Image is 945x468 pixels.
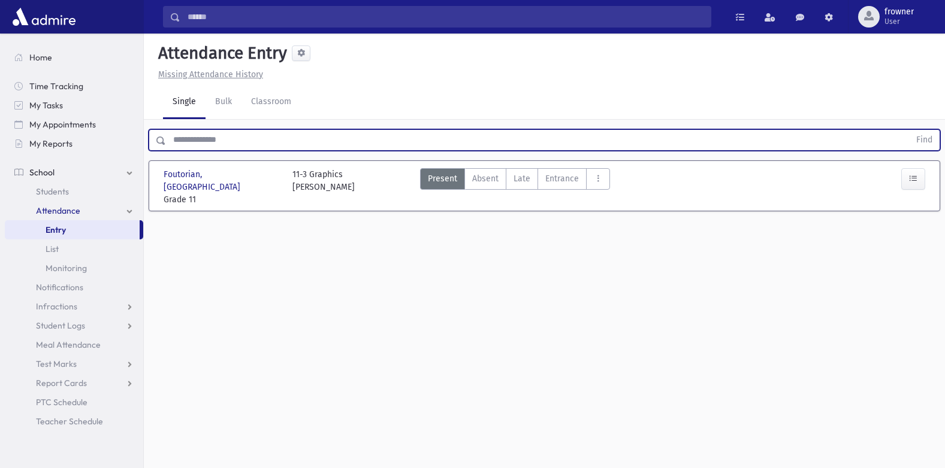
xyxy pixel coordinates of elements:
a: Classroom [241,86,301,119]
span: My Appointments [29,119,96,130]
a: PTC Schedule [5,393,143,412]
a: Test Marks [5,354,143,373]
span: Report Cards [36,378,87,388]
span: Notifications [36,282,83,293]
a: My Reports [5,134,143,153]
a: My Tasks [5,96,143,115]
button: Find [909,130,940,150]
span: Students [36,186,69,197]
a: Notifications [5,278,143,297]
img: AdmirePro [10,5,79,29]
span: Attendance [36,205,80,216]
div: 11-3 Graphics [PERSON_NAME] [292,168,355,206]
span: Test Marks [36,358,77,369]
a: Missing Attendance History [153,69,263,80]
span: User [884,17,914,26]
span: Home [29,52,52,63]
a: My Appointments [5,115,143,134]
span: Infractions [36,301,77,312]
span: My Tasks [29,100,63,111]
a: Monitoring [5,259,143,278]
span: Late [514,172,530,185]
span: Meal Attendance [36,339,101,350]
span: My Reports [29,138,73,149]
h5: Attendance Entry [153,43,287,63]
a: Attendance [5,201,143,220]
span: PTC Schedule [36,397,87,408]
a: Single [163,86,206,119]
span: Monitoring [46,263,87,273]
span: School [29,167,55,178]
a: Report Cards [5,373,143,393]
a: Student Logs [5,316,143,335]
a: Meal Attendance [5,335,143,354]
a: Students [5,182,143,201]
a: Infractions [5,297,143,316]
span: Time Tracking [29,81,83,92]
a: Teacher Schedule [5,412,143,431]
span: List [46,244,59,254]
span: Student Logs [36,320,85,331]
span: Present [428,172,457,185]
a: School [5,163,143,182]
a: Home [5,48,143,67]
span: Entry [46,224,66,235]
input: Search [180,6,711,28]
span: Absent [472,172,499,185]
a: Entry [5,220,140,239]
span: Teacher Schedule [36,416,103,427]
u: Missing Attendance History [158,69,263,80]
a: List [5,239,143,259]
a: Bulk [206,86,241,119]
span: Foutorian, [GEOGRAPHIC_DATA] [164,168,280,193]
span: frowner [884,7,914,17]
span: Entrance [545,172,579,185]
a: Time Tracking [5,77,143,96]
div: AttTypes [420,168,610,206]
span: Grade 11 [164,193,280,206]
